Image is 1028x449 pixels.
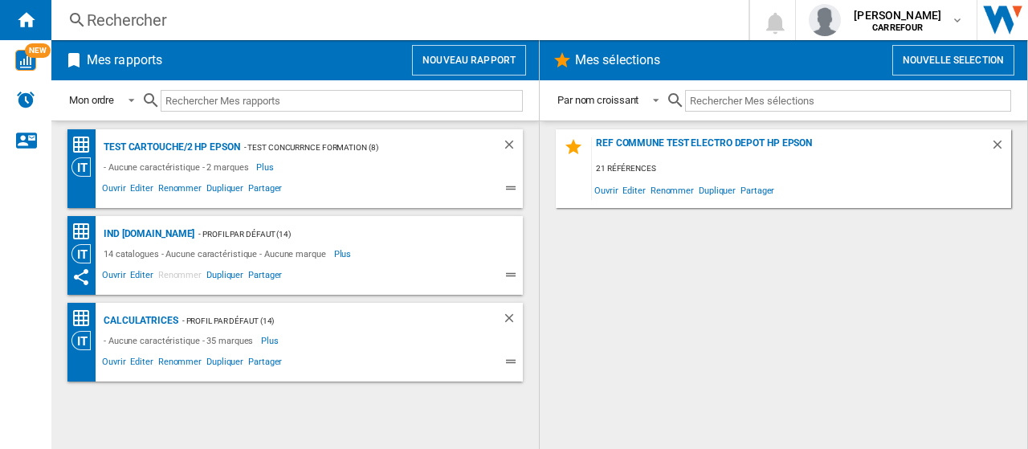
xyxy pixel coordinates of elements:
span: Partager [246,267,284,287]
input: Rechercher Mes sélections [685,90,1011,112]
h2: Mes rapports [84,45,165,76]
div: - Aucune caractéristique - 2 marques [100,157,256,177]
div: - TEST CONCURRNCE FORMATION (8) [240,137,470,157]
div: Supprimer [502,311,523,331]
div: Mon ordre [69,94,114,106]
span: Renommer [156,267,204,287]
div: Vision Catégorie [71,244,100,263]
span: Ouvrir [100,354,128,373]
h2: Mes sélections [572,45,663,76]
div: Supprimer [502,137,523,157]
div: Rechercher [87,9,707,31]
div: Matrice des prix [71,222,100,242]
div: 14 catalogues - Aucune caractéristique - Aucune marque [100,244,334,263]
span: Renommer [156,354,204,373]
div: Matrice des prix [71,135,100,155]
span: Dupliquer [204,354,246,373]
div: Vision Catégorie [71,157,100,177]
div: Supprimer [990,137,1011,159]
span: Renommer [156,181,204,200]
span: Editer [128,354,155,373]
div: Vision Catégorie [71,331,100,350]
div: Par nom croissant [557,94,638,106]
b: CARREFOUR [872,22,923,33]
ng-md-icon: Ce rapport a été partagé avec vous [71,267,91,287]
div: 21 références [592,159,1011,179]
span: Plus [334,244,354,263]
div: Ind [DOMAIN_NAME] [100,224,194,244]
button: Nouveau rapport [412,45,526,76]
div: Matrice des prix [71,308,100,329]
div: - Aucune caractéristique - 35 marques [100,331,261,350]
img: alerts-logo.svg [16,90,35,109]
div: Calculatrices [100,311,178,331]
span: [PERSON_NAME] [854,7,941,23]
span: Ouvrir [592,179,620,201]
span: Editer [128,181,155,200]
input: Rechercher Mes rapports [161,90,523,112]
span: NEW [25,43,51,58]
span: Partager [246,354,284,373]
button: Nouvelle selection [892,45,1014,76]
div: - Profil par défaut (14) [178,311,470,331]
span: Dupliquer [204,181,246,200]
span: Dupliquer [204,267,246,287]
span: Dupliquer [696,179,738,201]
img: profile.jpg [809,4,841,36]
span: Plus [261,331,281,350]
div: Ref commune test electro depot HP EPSON [592,137,990,159]
span: Ouvrir [100,181,128,200]
img: wise-card.svg [15,50,36,71]
span: Editer [620,179,647,201]
span: Ouvrir [100,267,128,287]
span: Renommer [648,179,696,201]
span: Plus [256,157,276,177]
div: TEST Cartouche/2 HP EPSON [100,137,240,157]
span: Partager [246,181,284,200]
div: - Profil par défaut (14) [194,224,491,244]
span: Partager [738,179,777,201]
span: Editer [128,267,155,287]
